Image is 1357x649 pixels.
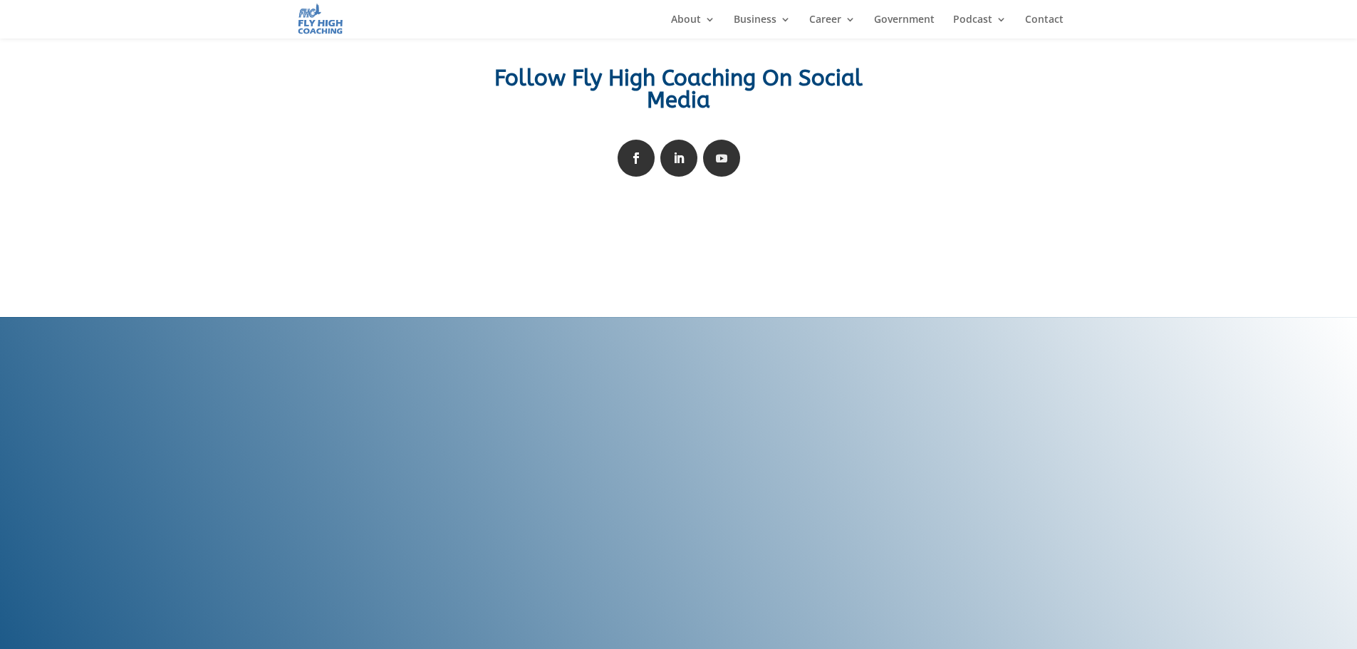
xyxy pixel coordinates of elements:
[953,14,1007,38] a: Podcast
[734,14,791,38] a: Business
[671,14,715,38] a: About
[703,140,740,177] a: Follow on Youtube
[874,14,935,38] a: Government
[297,3,344,35] img: Fly High Coaching
[1025,14,1064,38] a: Contact
[809,14,856,38] a: Career
[660,140,697,177] a: Follow on LinkedIn
[494,65,863,113] span: Follow Fly High Coaching On Social Media
[618,140,655,177] a: Follow on Facebook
